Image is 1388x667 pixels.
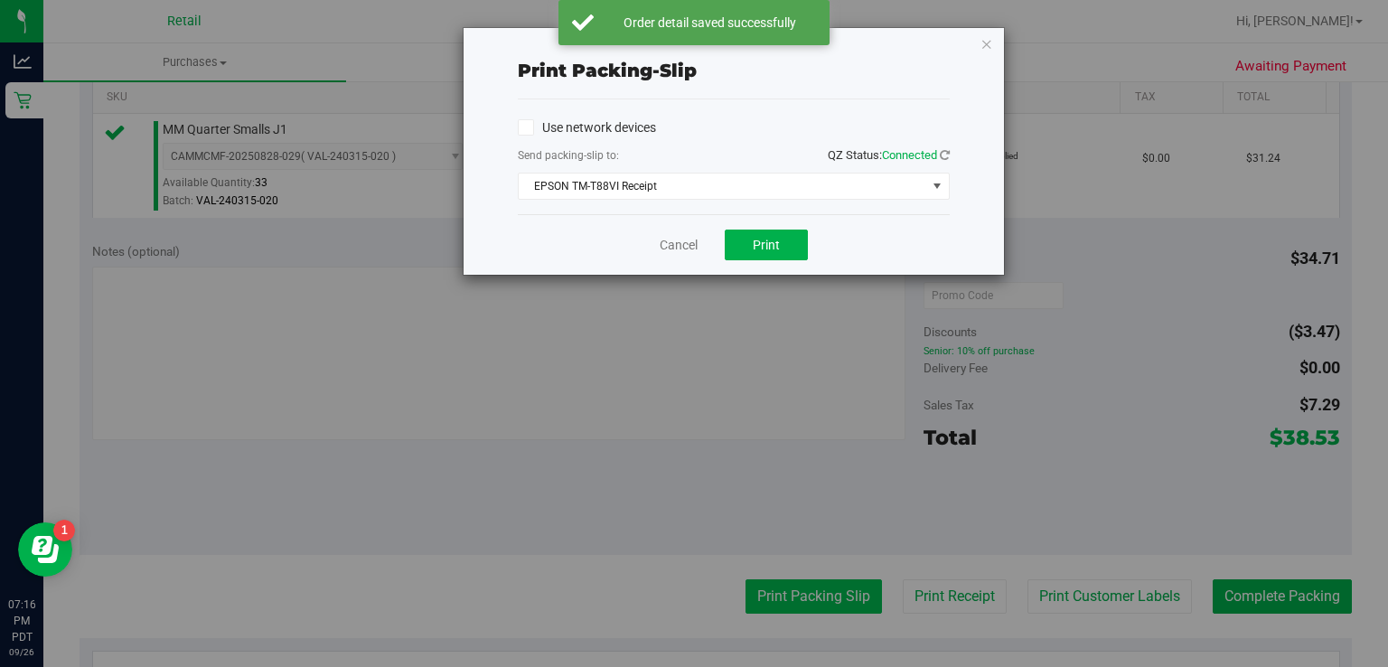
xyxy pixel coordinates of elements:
span: EPSON TM-T88VI Receipt [519,174,926,199]
iframe: Resource center unread badge [53,520,75,541]
label: Use network devices [518,118,656,137]
span: Connected [882,148,937,162]
span: Print [753,238,780,252]
span: Print packing-slip [518,60,697,81]
div: Order detail saved successfully [604,14,816,32]
label: Send packing-slip to: [518,147,619,164]
span: select [925,174,948,199]
a: Cancel [660,236,698,255]
button: Print [725,230,808,260]
iframe: Resource center [18,522,72,577]
span: QZ Status: [828,148,950,162]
